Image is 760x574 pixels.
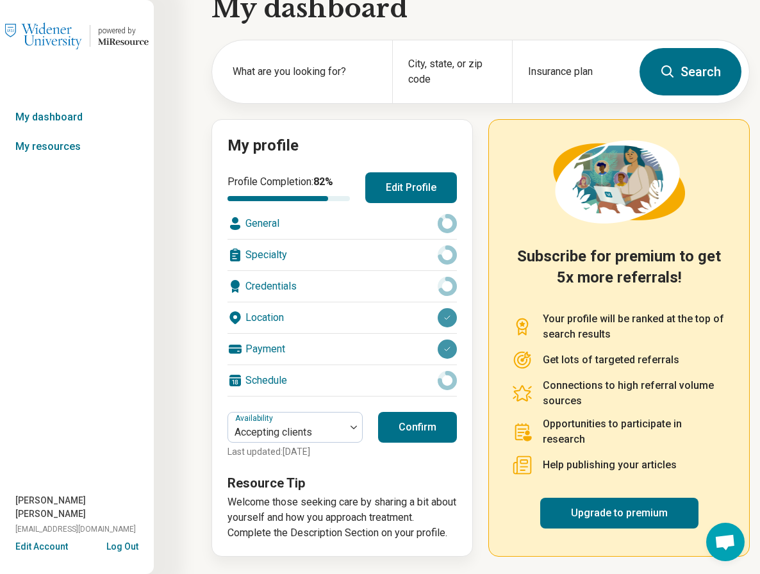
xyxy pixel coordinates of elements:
div: powered by [98,25,149,37]
span: 82 % [313,176,333,188]
div: Payment [227,334,457,365]
div: Schedule [227,365,457,396]
a: Upgrade to premium [540,498,698,529]
p: Get lots of targeted referrals [543,352,679,368]
button: Edit Account [15,540,68,553]
h3: Resource Tip [227,474,457,492]
div: Location [227,302,457,333]
button: Confirm [378,412,457,443]
button: Search [640,48,741,95]
p: Your profile will be ranked at the top of search results [543,311,726,342]
div: Open chat [706,523,745,561]
p: Connections to high referral volume sources [543,378,726,409]
p: Welcome those seeking care by sharing a bit about yourself and how you approach treatment. Comple... [227,495,457,541]
span: [PERSON_NAME] [PERSON_NAME] [15,494,154,521]
div: Profile Completion: [227,174,350,201]
button: Edit Profile [365,172,457,203]
div: Specialty [227,240,457,270]
div: General [227,208,457,239]
label: Availability [235,414,276,423]
div: Credentials [227,271,457,302]
img: Widener University [5,20,82,51]
p: Opportunities to participate in research [543,416,726,447]
span: [EMAIL_ADDRESS][DOMAIN_NAME] [15,523,136,535]
p: Help publishing your articles [543,457,677,473]
button: Log Out [106,540,138,550]
h2: Subscribe for premium to get 5x more referrals! [512,246,726,296]
p: Last updated: [DATE] [227,445,363,459]
h2: My profile [227,135,457,157]
label: What are you looking for? [233,64,377,79]
a: Widener Universitypowered by [5,20,149,51]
